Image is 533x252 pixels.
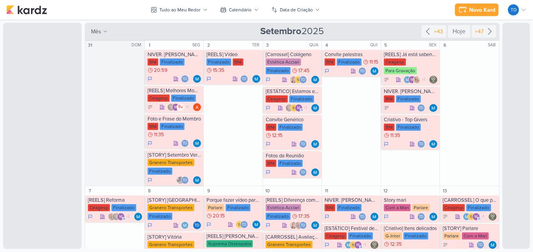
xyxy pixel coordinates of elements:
[469,6,495,14] div: Novo Kard
[309,42,321,48] div: QUA
[384,58,406,66] div: Ceagesp
[419,106,423,110] p: Td
[311,221,319,229] img: MARIANA MIRANDA
[325,58,335,66] div: BNI
[183,179,187,183] p: Td
[86,41,94,49] div: 31
[148,204,194,211] div: Granero Transportes
[489,241,496,249] img: MARIANA MIRANDA
[390,133,400,138] span: 11:35
[264,187,272,195] div: 10
[172,103,180,111] div: mlegnaioli@gmail.com
[463,213,486,221] div: Colaboradores: MARIANA MIRANDA, IDBOX - Agência de Design, mlegnaioli@gmail.com, Thais de carvalho
[467,213,475,221] img: IDBOX - Agência de Design
[134,213,142,221] div: Responsável: MARIANA MIRANDA
[148,222,152,228] div: Em Andamento
[348,232,373,239] div: Finalizado
[441,41,449,49] div: 6
[289,95,314,102] div: Finalizado
[441,187,449,195] div: 13
[412,204,430,211] div: Parlare
[235,221,243,228] img: IDBOX - Agência de Design
[266,160,276,167] div: BNI
[417,140,427,148] div: Colaboradores: Thais de carvalho
[382,41,390,49] div: 5
[278,160,303,167] div: Finalizado
[384,141,389,147] div: Em Andamento
[206,221,211,228] div: Em Andamento
[260,25,324,38] span: 2025
[403,76,427,84] div: Colaboradores: MARIANA MIRANDA, mlegnaioli@gmail.com, Yasmin Yumi, Thais de carvalho
[266,117,320,123] div: Convite Genérico
[443,197,497,203] div: [CARROSSEL] O que pedir na sua primeira visita ao Festivais Ceagesp
[6,5,47,15] img: kardz.app
[299,221,307,229] div: Thais de carvalho
[193,221,201,229] div: Thais de carvalho
[371,67,378,75] div: Responsável: MARIANA MIRANDA
[167,103,175,111] img: Leviê Agência de Marketing Digital
[193,176,201,184] div: Responsável: MARIANA MIRANDA
[181,221,189,229] img: MARIANA MIRANDA
[429,140,437,148] div: Responsável: MARIANA MIRANDA
[371,241,378,249] img: Leviê Agência de Marketing Digital
[429,213,437,221] img: MARIANA MIRANDA
[478,243,483,247] p: Td
[193,176,201,184] img: MARIANA MIRANDA
[384,197,438,203] div: Story mari
[337,204,361,211] div: Finalizado
[301,78,305,82] p: Td
[384,88,438,95] div: NIVER. Mateus Silva
[193,139,201,147] img: MARIANA MIRANDA
[285,104,309,112] div: Colaboradores: Leviê Agência de Marketing Digital, IDBOX - Agência de Design, mlegnaioli@gmail.co...
[264,41,272,49] div: 3
[429,42,439,48] div: SEX
[148,51,202,58] div: NIVER. Vanessa
[226,204,250,211] div: Finalizado
[299,76,307,84] div: Thais de carvalho
[206,51,261,58] div: [REELS] Vídeo
[266,88,320,95] div: [ESTÁTICO] Estamos em reforma
[384,67,417,74] div: Para Gravação
[337,58,361,66] div: Finalizado
[476,241,484,249] div: Thais de carvalho
[443,225,497,232] div: [STORY] Parlare
[193,103,201,111] img: Amanda ARAUJO
[285,104,293,112] img: Leviê Agência de Marketing Digital
[148,168,172,175] div: Finalizado
[325,197,379,203] div: NIVER. Paulo Souza
[408,76,416,84] div: mlegnaioli@gmail.com
[181,221,191,229] div: Colaboradores: MARIANA MIRANDA
[266,241,312,248] div: Granero Transportes
[266,77,270,83] div: Em Andamento
[369,59,378,65] span: 11:15
[358,67,368,75] div: Colaboradores: Thais de carvalho
[382,187,390,195] div: 12
[325,68,329,74] div: Em Andamento
[298,214,310,219] span: 17:35
[480,214,484,220] span: +1
[233,58,243,66] div: BNI
[489,213,496,221] div: Responsável: Leviê Agência de Marketing Digital
[345,241,368,249] div: Colaboradores: MARIANA MIRANDA, IDBOX - Agência de Design, mlegnaioli@gmail.com, Thais de carvalho
[174,106,177,110] p: m
[146,41,153,49] div: 1
[213,68,225,73] span: 15:35
[206,204,224,211] div: Parlare
[290,104,298,112] img: IDBOX - Agência de Design
[489,213,496,221] img: Leviê Agência de Marketing Digital
[311,104,319,112] img: MARIANA MIRANDA
[252,42,262,48] div: TER
[411,78,414,82] p: m
[176,176,191,184] div: Colaboradores: Everton Granero, Thais de carvalho
[252,221,260,228] div: Responsável: MARIANA MIRANDA
[429,104,437,112] img: MARIANA MIRANDA
[301,142,305,146] p: Td
[443,242,448,248] div: A Fazer
[489,241,496,249] div: Responsável: MARIANA MIRANDA
[473,27,485,36] div: +47
[193,103,201,111] div: Responsável: Amanda ARAUJO
[325,242,329,248] div: Em Andamento
[290,76,298,84] img: Tatiane Acciari
[360,69,365,73] p: Td
[429,76,437,84] div: Responsável: Leviê Agência de Marketing Digital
